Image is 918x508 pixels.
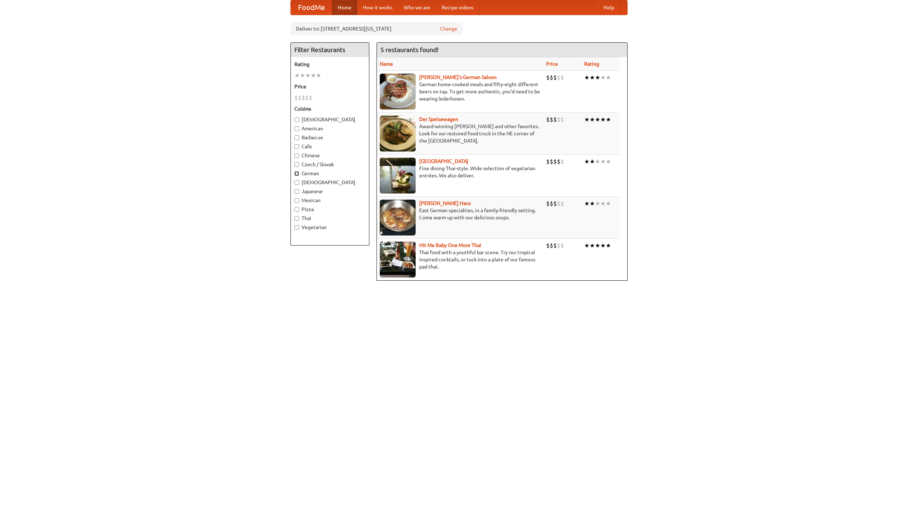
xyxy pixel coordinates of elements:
img: speisewagen.jpg [380,116,416,152]
li: ★ [300,71,305,79]
li: $ [557,116,560,123]
a: Recipe videos [436,0,479,15]
a: Der Speisewagen [419,116,458,122]
li: $ [557,158,560,166]
li: $ [560,242,564,250]
li: ★ [294,71,300,79]
img: satay.jpg [380,158,416,194]
input: German [294,171,299,176]
li: ★ [590,116,595,123]
input: Cafe [294,144,299,149]
li: $ [553,74,557,81]
label: Vegetarian [294,224,365,231]
li: ★ [606,242,611,250]
h4: Filter Restaurants [291,43,369,57]
input: [DEMOGRAPHIC_DATA] [294,180,299,185]
label: German [294,170,365,177]
input: Thai [294,216,299,221]
li: $ [309,94,312,102]
li: ★ [311,71,316,79]
img: kohlhaus.jpg [380,200,416,236]
li: $ [553,158,557,166]
input: Vegetarian [294,225,299,230]
ng-pluralize: 5 restaurants found! [380,46,439,53]
a: Name [380,61,393,67]
li: ★ [595,116,600,123]
label: Mexican [294,197,365,204]
li: $ [560,200,564,208]
a: [PERSON_NAME]'s German Saloon [419,74,497,80]
li: $ [550,200,553,208]
p: German home-cooked meals and fifty-eight different beers on tap. To get more authentic, you'd nee... [380,81,540,102]
li: $ [560,158,564,166]
li: ★ [316,71,321,79]
label: Barbecue [294,134,365,141]
li: ★ [590,242,595,250]
p: Thai food with a youthful bar scene. Try our tropical inspired cocktails, or tuck into a plate of... [380,249,540,270]
a: Who we are [398,0,436,15]
input: Czech / Slovak [294,162,299,167]
li: ★ [606,158,611,166]
li: $ [553,116,557,123]
li: $ [557,74,560,81]
li: $ [553,200,557,208]
b: [GEOGRAPHIC_DATA] [419,158,468,164]
label: Thai [294,215,365,222]
li: $ [550,242,553,250]
li: $ [294,94,298,102]
li: $ [553,242,557,250]
input: Pizza [294,207,299,212]
input: Chinese [294,153,299,158]
li: ★ [606,200,611,208]
a: Hit Me Baby One More Thai [419,242,481,248]
li: $ [546,242,550,250]
li: ★ [595,242,600,250]
input: Japanese [294,189,299,194]
li: ★ [305,71,311,79]
img: esthers.jpg [380,74,416,109]
label: [DEMOGRAPHIC_DATA] [294,179,365,186]
li: $ [557,200,560,208]
p: East German specialties, in a family-friendly setting. Come warm up with our delicious soups. [380,207,540,221]
a: Rating [584,61,599,67]
li: ★ [595,74,600,81]
label: [DEMOGRAPHIC_DATA] [294,116,365,123]
label: Chinese [294,152,365,159]
li: ★ [600,200,606,208]
li: ★ [590,74,595,81]
li: ★ [606,74,611,81]
li: $ [546,200,550,208]
li: ★ [606,116,611,123]
label: Cafe [294,143,365,150]
input: Barbecue [294,135,299,140]
a: Change [440,25,457,32]
li: ★ [590,200,595,208]
a: How it works [357,0,398,15]
h5: Cuisine [294,105,365,112]
li: $ [550,158,553,166]
li: ★ [584,242,590,250]
li: ★ [600,242,606,250]
li: $ [557,242,560,250]
label: American [294,125,365,132]
li: $ [550,116,553,123]
li: ★ [600,116,606,123]
p: Fine dining Thai-style. Wide selection of vegetarian entrées. We also deliver. [380,165,540,179]
input: [DEMOGRAPHIC_DATA] [294,117,299,122]
li: ★ [595,200,600,208]
a: FoodMe [291,0,332,15]
a: Home [332,0,357,15]
li: ★ [584,200,590,208]
p: Award-winning [PERSON_NAME] and other favorites. Look for our restored food truck in the NE corne... [380,123,540,144]
li: ★ [584,74,590,81]
label: Japanese [294,188,365,195]
li: ★ [600,158,606,166]
li: $ [560,74,564,81]
input: American [294,126,299,131]
a: [PERSON_NAME] Haus [419,200,471,206]
label: Czech / Slovak [294,161,365,168]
